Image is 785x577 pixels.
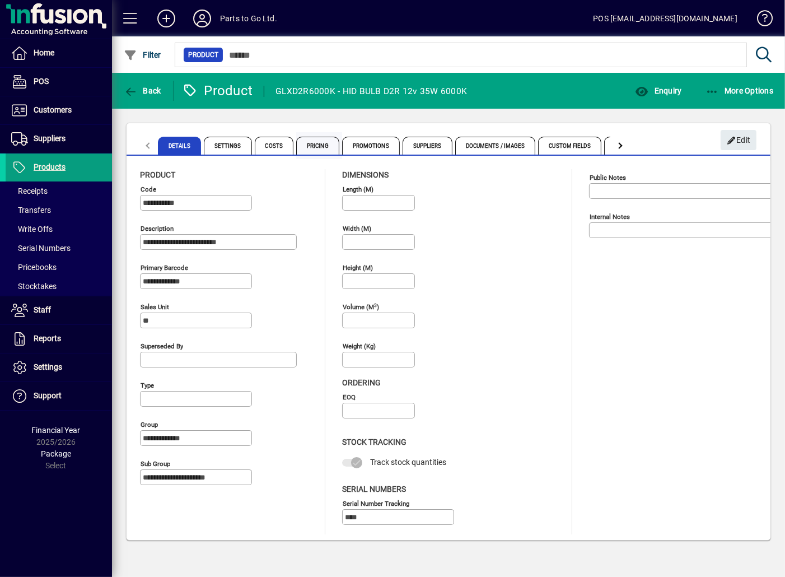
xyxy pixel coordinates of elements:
mat-label: Height (m) [343,264,373,272]
span: Track stock quantities [370,458,446,467]
mat-label: EOQ [343,393,356,401]
span: Documents / Images [455,137,536,155]
a: Write Offs [6,220,112,239]
span: Stock Tracking [342,438,406,446]
mat-label: Type [141,381,154,389]
div: Product [182,82,253,100]
span: Transfers [11,206,51,215]
mat-label: Volume (m ) [343,303,379,311]
mat-label: Superseded by [141,342,183,350]
mat-label: Code [141,185,156,193]
span: Customers [34,105,72,114]
button: More Options [703,81,777,101]
div: Parts to Go Ltd. [220,10,277,27]
span: Costs [255,137,294,155]
mat-label: Primary barcode [141,264,188,272]
span: Promotions [342,137,400,155]
mat-label: Group [141,421,158,429]
mat-label: Public Notes [590,174,626,182]
span: Settings [204,137,252,155]
span: Website [604,137,650,155]
a: Serial Numbers [6,239,112,258]
span: Stocktakes [11,282,57,291]
mat-label: Sales unit [141,303,169,311]
mat-label: Sub group [141,460,170,468]
span: Details [158,137,201,155]
span: Write Offs [11,225,53,234]
span: Home [34,48,54,57]
button: Enquiry [632,81,684,101]
button: Edit [721,130,756,150]
span: Product [140,170,175,179]
span: Suppliers [34,134,66,143]
a: POS [6,68,112,96]
button: Back [121,81,164,101]
a: Receipts [6,182,112,201]
a: Support [6,382,112,410]
a: Home [6,39,112,67]
span: Filter [124,50,161,59]
span: Financial Year [32,426,81,435]
a: Stocktakes [6,277,112,296]
mat-label: Description [141,225,174,232]
span: Reports [34,334,61,343]
span: Serial Numbers [11,244,71,253]
span: Serial Numbers [342,485,406,494]
span: Ordering [342,378,381,387]
span: Support [34,391,62,400]
a: Knowledge Base [749,2,771,39]
span: Back [124,86,161,95]
mat-label: Internal Notes [590,213,630,221]
mat-label: Width (m) [343,225,371,232]
div: POS [EMAIL_ADDRESS][DOMAIN_NAME] [593,10,737,27]
span: Custom Fields [538,137,601,155]
span: Pricebooks [11,263,57,272]
mat-label: Weight (Kg) [343,342,376,350]
app-page-header-button: Back [112,81,174,101]
span: Pricing [296,137,339,155]
span: Package [41,449,71,458]
button: Filter [121,45,164,65]
a: Customers [6,96,112,124]
span: Receipts [11,187,48,196]
span: Dimensions [342,170,389,179]
a: Reports [6,325,112,353]
span: Enquiry [635,86,681,95]
span: More Options [705,86,774,95]
span: Staff [34,305,51,314]
sup: 3 [374,302,377,308]
a: Transfers [6,201,112,220]
span: Edit [727,131,751,150]
mat-label: Serial Number tracking [343,499,409,507]
span: Suppliers [403,137,452,155]
span: Settings [34,362,62,371]
mat-label: Length (m) [343,185,373,193]
div: GLXD2R6000K - HID BULB D2R 12v 35W 6000K [275,82,467,100]
span: POS [34,77,49,86]
a: Pricebooks [6,258,112,277]
span: Product [188,49,218,61]
span: Products [34,162,66,171]
a: Staff [6,296,112,324]
a: Settings [6,353,112,381]
a: Suppliers [6,125,112,153]
button: Add [148,8,184,29]
button: Profile [184,8,220,29]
